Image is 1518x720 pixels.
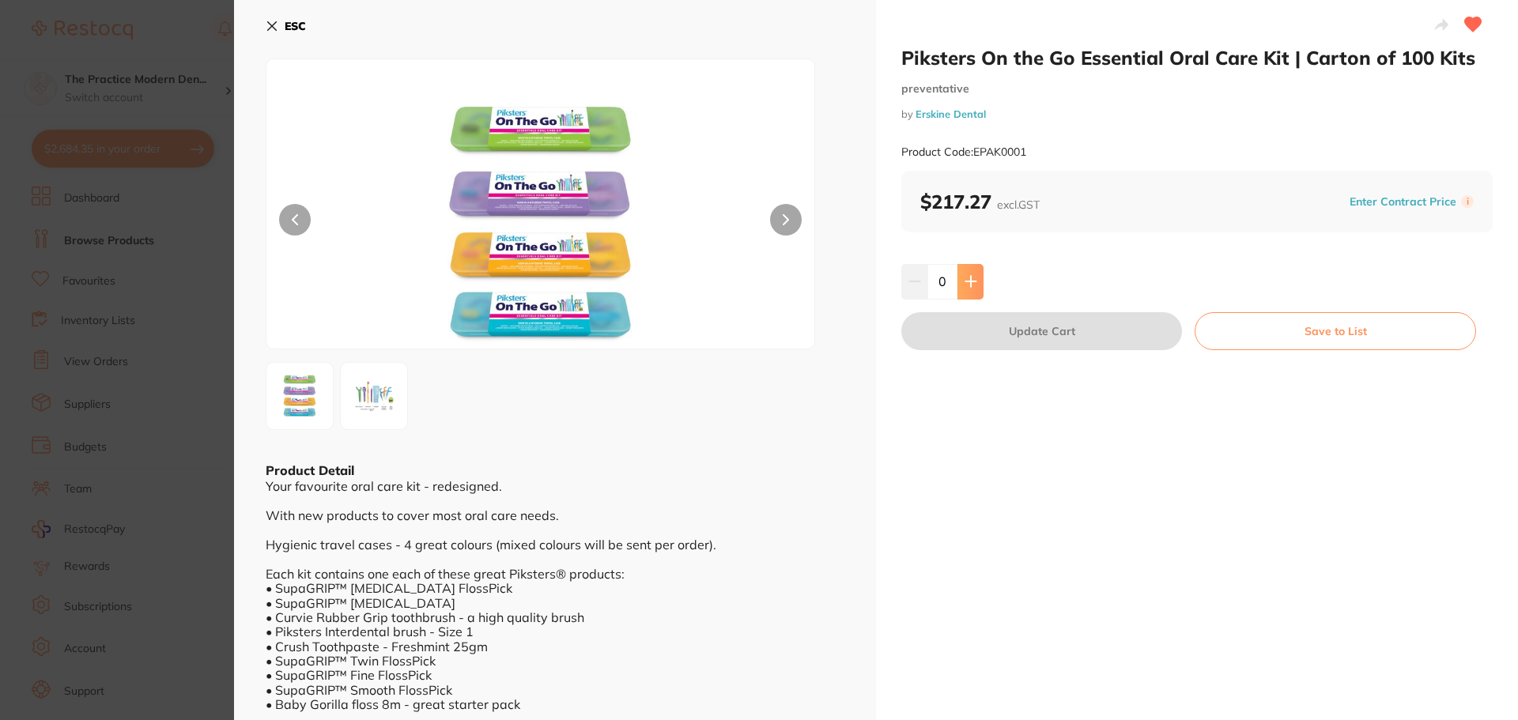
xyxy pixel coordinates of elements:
a: Erskine Dental [916,107,986,120]
small: preventative [901,82,1493,96]
small: Product Code: EPAK0001 [901,145,1026,159]
b: ESC [285,19,306,33]
label: i [1461,195,1474,208]
img: X185OTIyOC1qcGc [271,368,328,424]
span: excl. GST [997,198,1040,212]
button: ESC [266,13,306,40]
small: by [901,108,1493,120]
img: X185OTIyOC1qcGc [376,99,705,349]
h2: Piksters On the Go Essential Oral Care Kit | Carton of 100 Kits [901,46,1493,70]
button: Enter Contract Price [1345,194,1461,209]
button: Save to List [1195,312,1476,350]
button: Update Cart [901,312,1182,350]
img: YWhwLTEtanBn [346,368,402,424]
b: Product Detail [266,462,354,478]
b: $217.27 [920,190,1040,213]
